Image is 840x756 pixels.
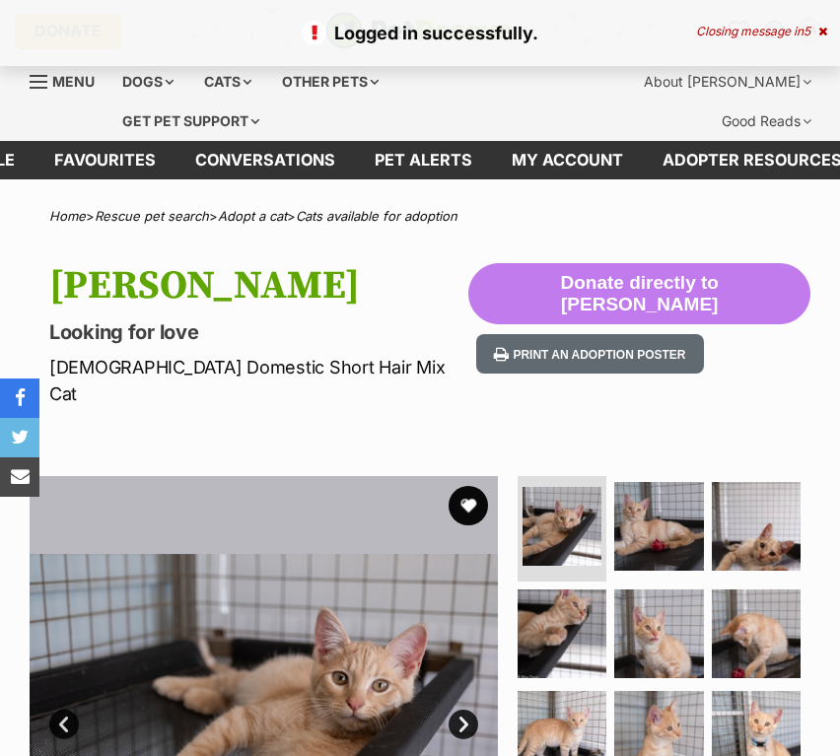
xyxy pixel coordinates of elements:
button: Print an adoption poster [476,334,703,375]
p: [DEMOGRAPHIC_DATA] Domestic Short Hair Mix Cat [49,354,468,407]
div: Good Reads [708,102,825,141]
a: Adopt a cat [218,208,287,224]
div: Dogs [108,62,187,102]
a: Menu [30,62,108,98]
span: Menu [52,73,95,90]
div: Closing message in [696,25,827,38]
img: Photo of Barney [712,589,801,678]
button: Donate directly to [PERSON_NAME] [468,263,810,324]
a: Rescue pet search [95,208,209,224]
img: Photo of Barney [614,482,703,571]
button: favourite [449,486,488,525]
div: Get pet support [108,102,273,141]
a: Favourites [35,141,175,179]
a: Pet alerts [355,141,492,179]
span: 5 [804,24,810,38]
div: Cats [190,62,265,102]
img: Photo of Barney [712,482,801,571]
a: Next [449,710,478,739]
a: Home [49,208,86,224]
a: Cats available for adoption [296,208,457,224]
div: About [PERSON_NAME] [630,62,825,102]
a: My account [492,141,643,179]
img: Photo of Barney [518,589,606,678]
img: Photo of Barney [614,589,703,678]
a: Prev [49,710,79,739]
a: conversations [175,141,355,179]
h1: [PERSON_NAME] [49,263,468,309]
p: Looking for love [49,318,468,346]
img: Photo of Barney [523,487,601,566]
p: Logged in successfully. [20,20,820,46]
div: Other pets [268,62,392,102]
